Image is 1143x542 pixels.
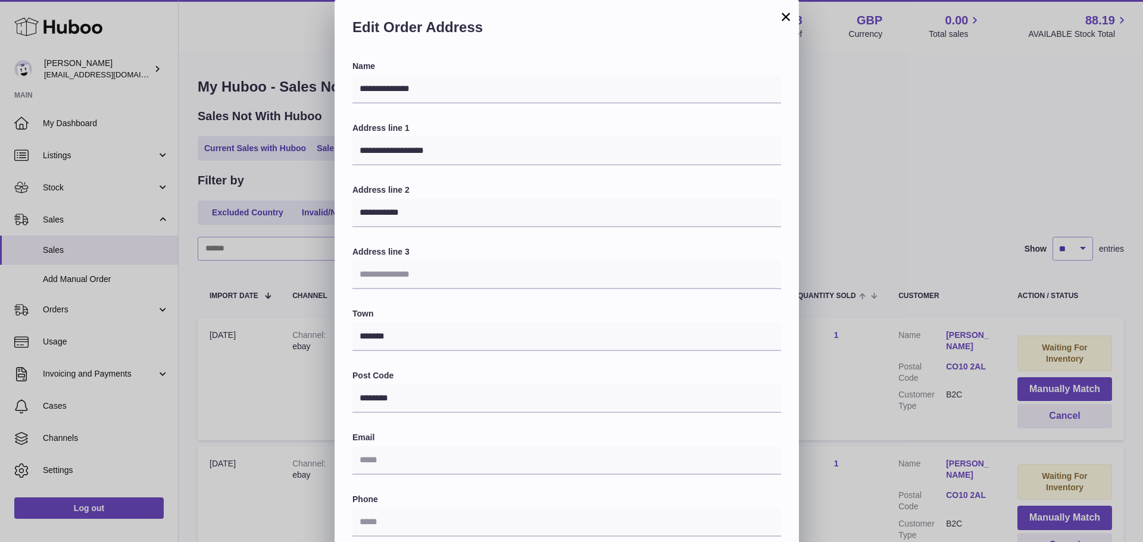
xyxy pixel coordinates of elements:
[352,18,781,43] h2: Edit Order Address
[352,432,781,443] label: Email
[352,246,781,258] label: Address line 3
[779,10,793,24] button: ×
[352,184,781,196] label: Address line 2
[352,494,781,505] label: Phone
[352,123,781,134] label: Address line 1
[352,61,781,72] label: Name
[352,308,781,319] label: Town
[352,370,781,381] label: Post Code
